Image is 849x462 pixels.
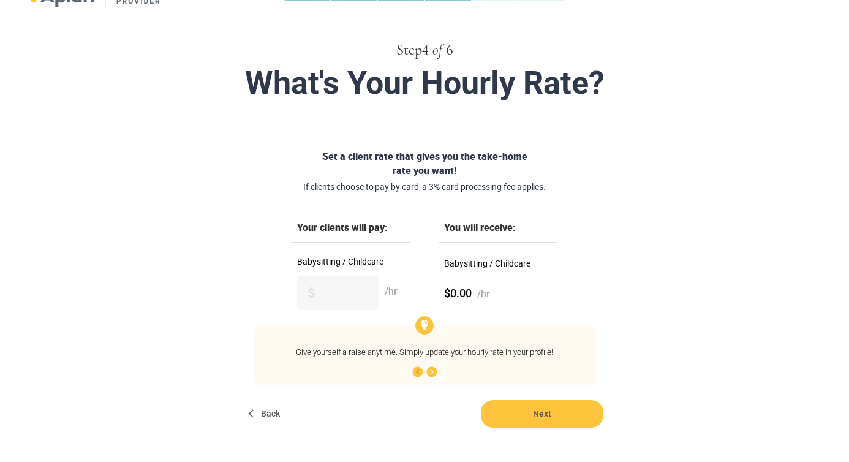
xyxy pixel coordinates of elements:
[292,222,410,243] div: Your clients will pay:
[241,150,608,193] div: Set a client rate that gives you the take-home rate you want!
[268,365,581,379] div: 1 / 5
[439,222,557,243] div: You will receive:
[135,66,714,100] div: What's Your Hourly Rate?
[246,400,285,428] button: Back
[265,181,584,193] span: If clients choose to pay by card, a 3% card processing fee applies.
[385,285,398,299] span: /hr
[415,316,434,335] img: Bulb
[111,40,738,61] div: Step 4 6
[444,279,552,308] div: $0.00
[297,257,405,266] label: Babysitting / Childcare
[481,400,603,428] button: Next
[432,43,442,58] span: of
[268,347,581,358] div: Give yourself a raise anytime. Simply update your hourly rate in your profile!
[477,288,490,300] span: /hr
[444,257,552,270] div: Babysitting / Childcare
